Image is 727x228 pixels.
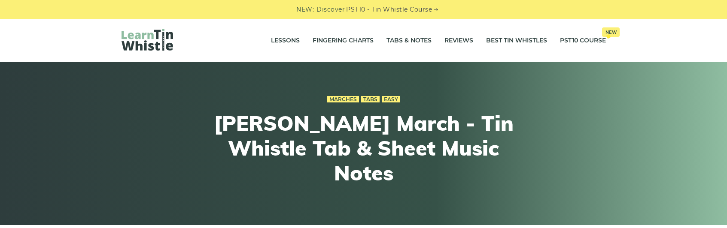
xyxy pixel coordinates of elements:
[382,96,400,103] a: Easy
[361,96,380,103] a: Tabs
[206,111,522,185] h1: [PERSON_NAME] March - Tin Whistle Tab & Sheet Music Notes
[486,30,547,51] a: Best Tin Whistles
[122,29,173,51] img: LearnTinWhistle.com
[386,30,432,51] a: Tabs & Notes
[560,30,606,51] a: PST10 CourseNew
[602,27,620,37] span: New
[313,30,374,51] a: Fingering Charts
[444,30,473,51] a: Reviews
[327,96,359,103] a: Marches
[271,30,300,51] a: Lessons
